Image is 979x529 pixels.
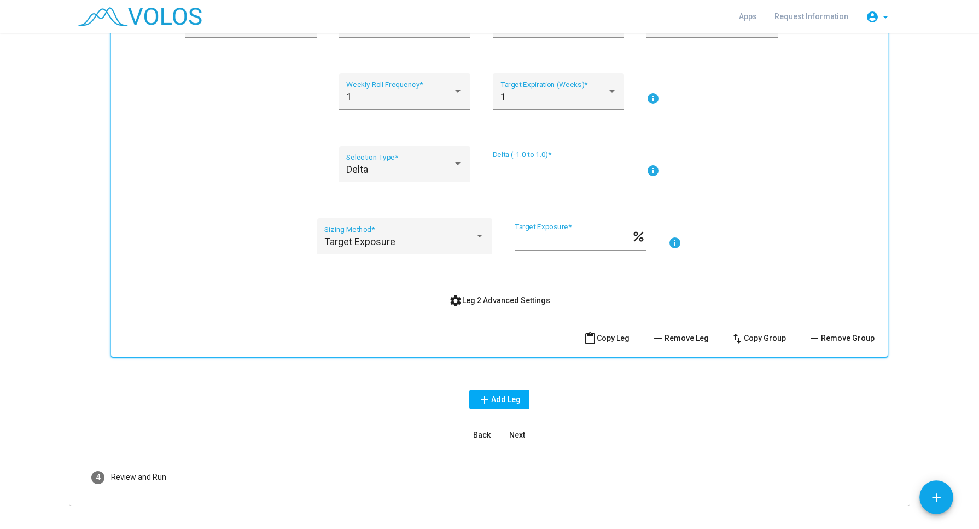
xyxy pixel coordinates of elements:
[643,328,718,348] button: Remove Leg
[646,164,660,177] mat-icon: info
[111,472,166,483] div: Review and Run
[808,332,821,345] mat-icon: remove
[799,328,883,348] button: Remove Group
[651,334,709,342] span: Remove Leg
[346,164,368,175] span: Delta
[440,290,559,310] button: Leg 2 Advanced Settings
[449,296,550,305] span: Leg 2 Advanced Settings
[668,236,681,249] mat-icon: info
[584,334,630,342] span: Copy Leg
[499,425,534,445] button: Next
[929,491,943,505] mat-icon: add
[866,10,879,24] mat-icon: account_circle
[478,395,521,404] span: Add Leg
[469,390,529,409] button: Add Leg
[731,332,744,345] mat-icon: swap_vert
[324,236,395,247] span: Target Exposure
[478,393,491,406] mat-icon: add
[722,328,795,348] button: Copy Group
[449,294,462,307] mat-icon: settings
[346,91,352,102] span: 1
[464,425,499,445] button: Back
[500,91,506,102] span: 1
[646,92,660,105] mat-icon: info
[739,12,757,21] span: Apps
[919,480,953,514] button: Add icon
[651,332,665,345] mat-icon: remove
[766,7,857,26] a: Request Information
[730,7,766,26] a: Apps
[879,10,892,24] mat-icon: arrow_drop_down
[731,334,786,342] span: Copy Group
[774,12,848,21] span: Request Information
[584,332,597,345] mat-icon: content_paste
[575,328,638,348] button: Copy Leg
[631,229,646,242] mat-icon: percent
[473,431,491,439] span: Back
[96,472,101,483] span: 4
[509,431,525,439] span: Next
[808,334,875,342] span: Remove Group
